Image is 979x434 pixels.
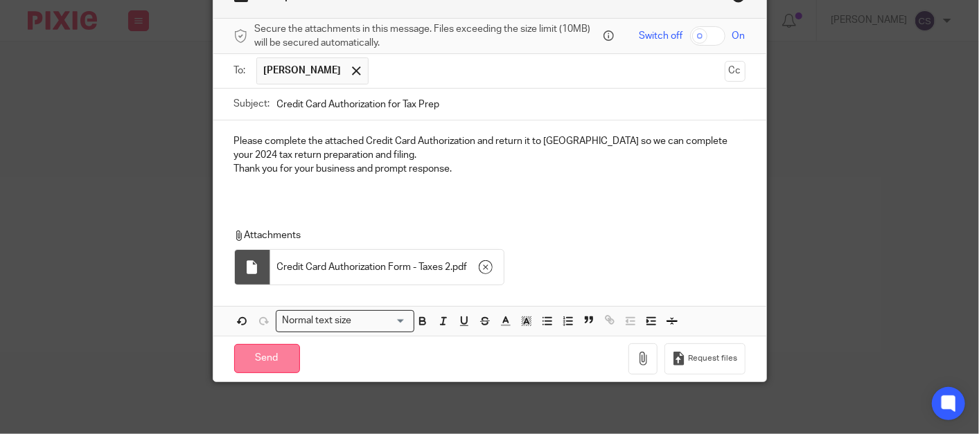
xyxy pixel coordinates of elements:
[234,64,249,78] label: To:
[689,353,738,364] span: Request files
[234,97,270,111] label: Subject:
[234,162,746,176] p: Thank you for your business and prompt response.
[270,250,504,284] div: .
[732,29,746,43] span: On
[453,260,468,274] span: pdf
[664,343,745,374] button: Request files
[255,22,601,51] span: Secure the attachments in this message. Files exceeding the size limit (10MB) will be secured aut...
[234,344,300,374] input: Send
[279,314,355,328] span: Normal text size
[277,260,451,274] span: Credit Card Authorization Form - Taxes 2
[234,134,746,163] p: Please complete the attached Credit Card Authorization and return it to [GEOGRAPHIC_DATA] so we c...
[234,228,741,242] p: Attachments
[640,29,683,43] span: Switch off
[725,61,746,82] button: Cc
[355,314,405,328] input: Search for option
[264,64,342,78] span: [PERSON_NAME]
[276,310,414,332] div: Search for option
